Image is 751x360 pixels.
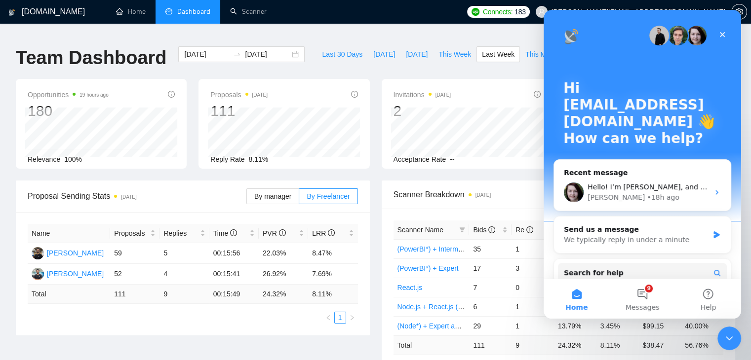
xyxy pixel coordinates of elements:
[397,284,423,291] a: React.js
[397,264,459,272] a: (PowerBI*) + Expert
[159,224,209,243] th: Replies
[512,278,554,297] td: 0
[22,294,44,301] span: Home
[435,92,451,98] time: [DATE]
[346,312,358,324] button: right
[322,312,334,324] li: Previous Page
[308,264,357,285] td: 7.69%
[469,239,512,258] td: 35
[8,4,15,20] img: logo
[349,315,355,321] span: right
[132,269,198,309] button: Help
[308,243,357,264] td: 8.47%
[103,182,135,193] div: • 18h ago
[368,46,400,62] button: [DATE]
[473,226,495,234] span: Bids
[469,278,512,297] td: 7
[110,243,159,264] td: 59
[459,227,465,233] span: filter
[32,247,44,259] img: MJ
[731,4,747,20] button: setting
[159,243,209,264] td: 5
[335,312,346,323] a: 1
[230,229,237,236] span: info-circle
[66,269,131,309] button: Messages
[534,91,541,98] span: info-circle
[475,192,491,198] time: [DATE]
[554,316,596,335] td: 13.79%
[397,303,523,311] a: Node.js + React.js (Entry + Intermediate)
[457,222,467,237] span: filter
[638,335,681,355] td: $ 38.47
[64,155,82,163] span: 100%
[472,8,479,16] img: upwork-logo.png
[681,335,723,355] td: 56.76 %
[20,225,165,235] div: We typically reply in under a minute
[259,243,308,264] td: 22.03%
[717,326,741,350] iframe: To enrich screen reader interactions, please activate Accessibility in Grammarly extension settings
[28,285,110,304] td: Total
[325,315,331,321] span: left
[469,335,512,355] td: 111
[312,229,335,237] span: LRR
[44,182,101,193] div: [PERSON_NAME]
[263,229,286,237] span: PVR
[397,245,477,253] a: (PowerBI*) + Intermediate
[515,226,533,234] span: Re
[114,228,148,239] span: Proposals
[116,7,146,16] a: homeHome
[47,268,104,279] div: [PERSON_NAME]
[32,249,104,256] a: MJ[PERSON_NAME]
[168,91,175,98] span: info-circle
[252,92,268,98] time: [DATE]
[14,253,183,273] button: Search for help
[233,50,241,58] span: swap-right
[254,192,291,200] span: By manager
[28,224,110,243] th: Name
[316,46,368,62] button: Last 30 Days
[512,239,554,258] td: 1
[177,7,210,16] span: Dashboard
[538,8,545,15] span: user
[20,258,80,268] span: Search for help
[334,312,346,324] li: 1
[351,91,358,98] span: info-circle
[121,194,136,200] time: [DATE]
[488,226,495,233] span: info-circle
[28,102,109,120] div: 180
[397,322,494,330] a: (Node*) + Expert and Beginner.
[512,316,554,335] td: 1
[520,46,565,62] button: This Month
[110,224,159,243] th: Proposals
[159,285,209,304] td: 9
[512,258,554,278] td: 3
[110,264,159,285] td: 52
[230,7,267,16] a: searchScanner
[394,188,724,201] span: Scanner Breakdown
[322,312,334,324] button: left
[438,49,471,60] span: This Week
[476,46,520,62] button: Last Week
[346,312,358,324] li: Next Page
[394,155,446,163] span: Acceptance Rate
[450,155,454,163] span: --
[469,297,512,316] td: 6
[79,92,108,98] time: 19 hours ago
[307,192,350,200] span: By Freelancer
[10,206,188,244] div: Send us a messageWe typically reply in under a minute
[210,155,244,163] span: Reply Rate
[512,297,554,316] td: 1
[525,49,559,60] span: This Month
[322,49,362,60] span: Last 30 Days
[279,229,286,236] span: info-circle
[44,173,612,181] span: Hello! I’m [PERSON_NAME], and I’ll be happy to assist you [DATE] ✨🚀 Happy to help here! I'll revi...
[596,335,639,355] td: 8.11 %
[170,16,188,34] div: Close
